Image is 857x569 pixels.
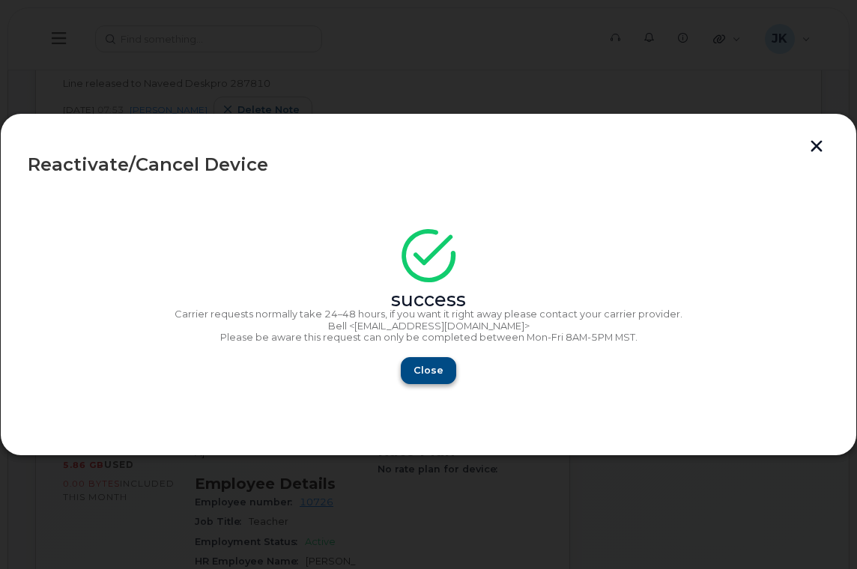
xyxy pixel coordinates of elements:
[28,332,829,344] p: Please be aware this request can only be completed between Mon-Fri 8AM-5PM MST.
[28,308,829,320] p: Carrier requests normally take 24–48 hours, if you want it right away please contact your carrier...
[414,363,443,377] span: Close
[28,156,829,174] div: Reactivate/Cancel Device
[28,294,829,306] div: success
[28,320,829,332] p: Bell <[EMAIL_ADDRESS][DOMAIN_NAME]>
[401,357,456,384] button: Close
